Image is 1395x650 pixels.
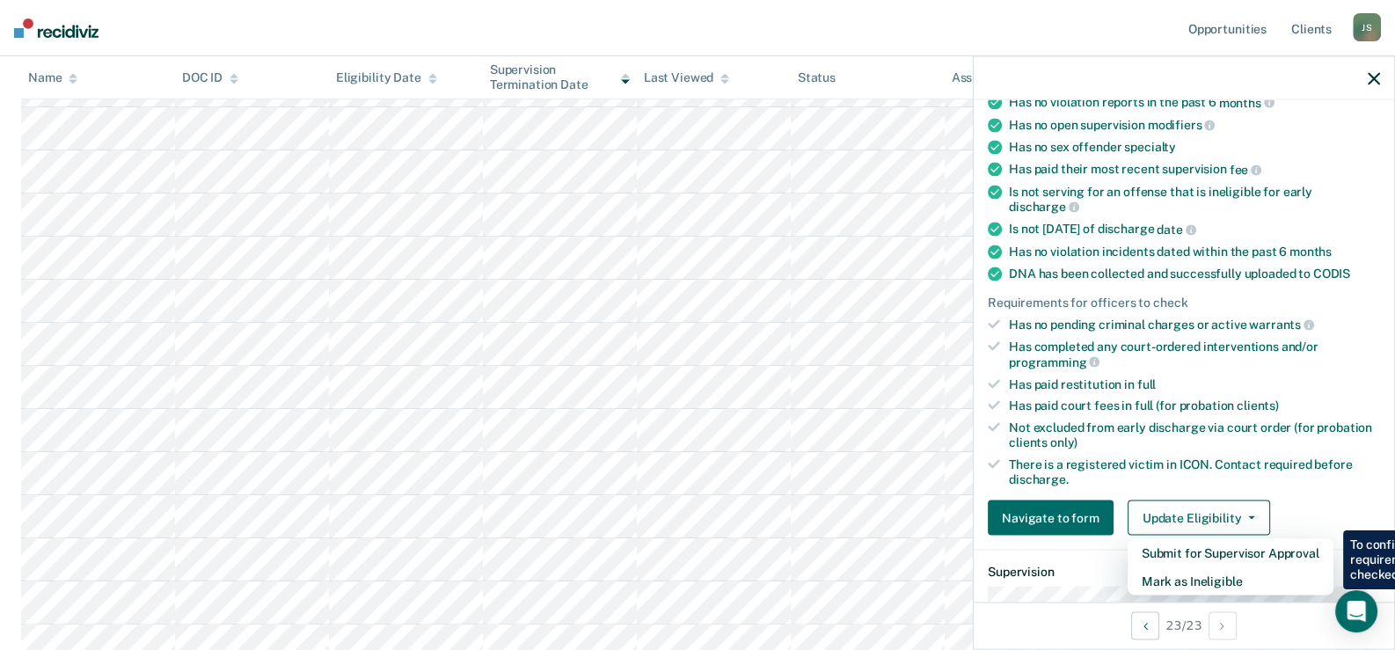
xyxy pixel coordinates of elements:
[1050,435,1077,449] span: only)
[1009,94,1380,110] div: Has no violation reports in the past 6
[952,70,1034,85] div: Assigned to
[988,500,1114,536] button: Navigate to form
[1128,500,1270,536] button: Update Eligibility
[1009,471,1069,486] span: discharge.
[988,295,1380,310] div: Requirements for officers to check
[1009,162,1380,178] div: Has paid their most recent supervision
[1124,140,1176,154] span: specialty
[1237,398,1279,413] span: clients)
[988,500,1121,536] a: Navigate to form
[28,70,77,85] div: Name
[336,70,437,85] div: Eligibility Date
[1009,376,1380,391] div: Has paid restitution in
[1128,567,1333,595] button: Mark as Ineligible
[1009,244,1380,259] div: Has no violation incidents dated within the past 6
[1009,354,1099,369] span: programming
[14,18,99,38] img: Recidiviz
[1009,456,1380,486] div: There is a registered victim in ICON. Contact required before
[1137,376,1156,391] span: full
[1131,611,1159,639] button: Previous Opportunity
[1009,340,1380,369] div: Has completed any court-ordered interventions and/or
[644,70,729,85] div: Last Viewed
[1353,13,1381,41] div: J S
[1009,398,1380,413] div: Has paid court fees in full (for probation
[1148,118,1216,132] span: modifiers
[1209,611,1237,639] button: Next Opportunity
[1157,222,1195,236] span: date
[1219,95,1274,109] span: months
[974,602,1394,648] div: 23 / 23
[1009,117,1380,133] div: Has no open supervision
[1009,184,1380,214] div: Is not serving for an offense that is ineligible for early
[1009,140,1380,155] div: Has no sex offender
[1009,200,1079,214] span: discharge
[1128,539,1333,567] button: Submit for Supervisor Approval
[1009,317,1380,332] div: Has no pending criminal charges or active
[1313,266,1350,280] span: CODIS
[1009,222,1380,237] div: Is not [DATE] of discharge
[490,62,630,92] div: Supervision Termination Date
[1230,162,1261,176] span: fee
[1335,590,1377,632] div: Open Intercom Messenger
[1009,266,1380,281] div: DNA has been collected and successfully uploaded to
[988,565,1380,580] dt: Supervision
[1249,318,1314,332] span: warrants
[798,70,836,85] div: Status
[1009,420,1380,450] div: Not excluded from early discharge via court order (for probation clients
[182,70,238,85] div: DOC ID
[1289,244,1332,258] span: months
